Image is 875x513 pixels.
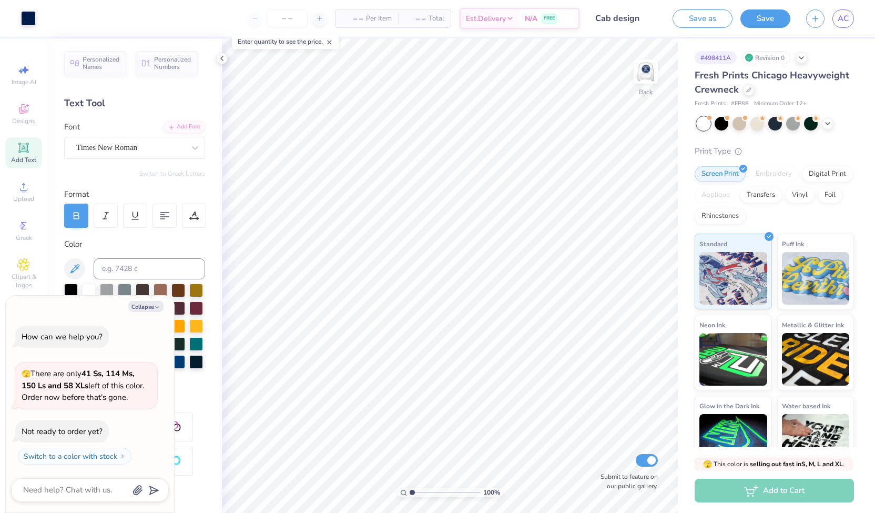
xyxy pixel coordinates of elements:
[699,252,767,305] img: Standard
[94,258,205,279] input: e.g. 7428 c
[544,15,555,22] span: FREE
[164,121,205,133] div: Add Font
[699,319,725,330] span: Neon Ink
[802,166,853,182] div: Digital Print
[782,319,844,330] span: Metallic & Glitter Ink
[12,78,36,86] span: Image AI
[139,169,205,178] button: Switch to Greek Letters
[703,459,845,469] span: This color is .
[673,9,732,28] button: Save as
[483,488,500,497] span: 100 %
[695,99,726,108] span: Fresh Prints
[22,426,103,437] div: Not ready to order yet?
[128,301,164,312] button: Collapse
[22,369,30,379] span: 🫣
[782,414,850,467] img: Water based Ink
[695,51,737,64] div: # 498411A
[232,34,339,49] div: Enter quantity to see the price.
[404,13,425,24] span: – –
[731,99,749,108] span: # FP88
[838,13,849,25] span: AC
[13,195,34,203] span: Upload
[119,453,126,459] img: Switch to a color with stock
[429,13,444,24] span: Total
[22,331,103,342] div: How can we help you?
[699,414,767,467] img: Glow in the Dark Ink
[22,368,144,403] span: There are only left of this color. Order now before that's gone.
[83,56,120,71] span: Personalized Names
[595,472,658,491] label: Submit to feature on our public gallery.
[154,56,191,71] span: Personalized Numbers
[754,99,807,108] span: Minimum Order: 12 +
[18,448,131,465] button: Switch to a color with stock
[740,187,782,203] div: Transfers
[749,166,799,182] div: Embroidery
[695,208,746,224] div: Rhinestones
[366,13,392,24] span: Per Item
[785,187,815,203] div: Vinyl
[11,156,36,164] span: Add Text
[64,188,206,200] div: Format
[587,8,665,29] input: Untitled Design
[782,400,830,411] span: Water based Ink
[782,252,850,305] img: Puff Ink
[5,273,42,289] span: Clipart & logos
[466,13,506,24] span: Est. Delivery
[782,238,804,249] span: Puff Ink
[64,238,205,250] div: Color
[695,69,849,96] span: Fresh Prints Chicago Heavyweight Crewneck
[12,117,35,125] span: Designs
[525,13,537,24] span: N/A
[695,187,737,203] div: Applique
[639,87,653,97] div: Back
[342,13,363,24] span: – –
[699,400,759,411] span: Glow in the Dark Ink
[695,145,854,157] div: Print Type
[635,61,656,82] img: Back
[699,238,727,249] span: Standard
[699,333,767,386] img: Neon Ink
[64,96,205,110] div: Text Tool
[703,459,712,469] span: 🫣
[695,166,746,182] div: Screen Print
[22,368,135,391] strong: 41 Ss, 114 Ms, 150 Ls and 58 XLs
[832,9,854,28] a: AC
[740,9,790,28] button: Save
[742,51,790,64] div: Revision 0
[782,333,850,386] img: Metallic & Glitter Ink
[750,460,843,468] strong: selling out fast in S, M, L and XL
[16,234,32,242] span: Greek
[64,121,80,133] label: Font
[818,187,842,203] div: Foil
[267,9,308,28] input: – –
